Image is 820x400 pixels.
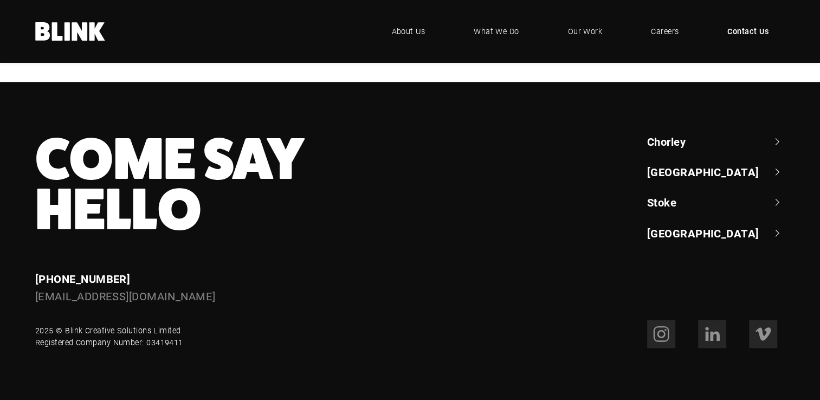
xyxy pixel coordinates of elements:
a: About Us [375,15,441,48]
a: [PHONE_NUMBER] [35,272,130,286]
span: What We Do [474,25,519,37]
span: Careers [651,25,679,37]
h3: Come Say Hello [35,134,479,236]
a: Contact Us [711,15,785,48]
span: Our Work [568,25,603,37]
a: Stoke [647,195,785,210]
span: Contact Us [727,25,769,37]
a: Careers [635,15,695,48]
a: Our Work [552,15,619,48]
a: Home [35,22,106,41]
span: About Us [391,25,425,37]
a: [EMAIL_ADDRESS][DOMAIN_NAME] [35,289,216,303]
div: 2025 © Blink Creative Solutions Limited Registered Company Number: 03419411 [35,325,183,348]
a: [GEOGRAPHIC_DATA] [647,225,785,241]
a: Chorley [647,134,785,149]
a: [GEOGRAPHIC_DATA] [647,164,785,179]
a: What We Do [457,15,535,48]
